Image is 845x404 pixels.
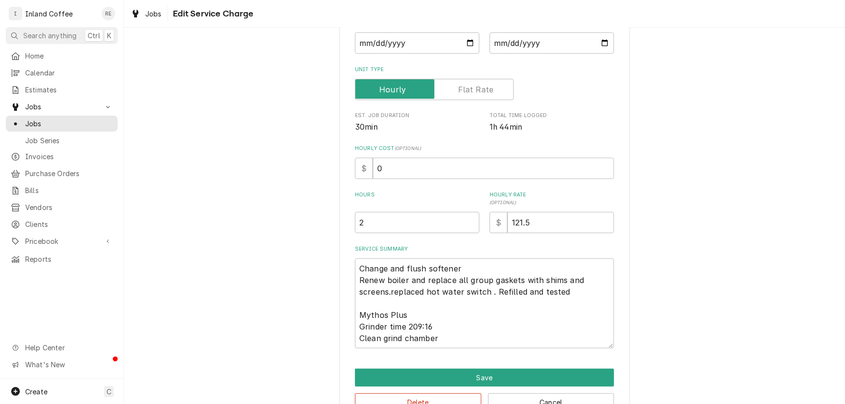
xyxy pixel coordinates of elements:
a: Go to Jobs [6,99,118,115]
span: Jobs [145,9,162,19]
div: Button Group Row [355,369,614,387]
span: What's New [25,359,112,370]
a: Calendar [6,65,118,81]
a: Go to Pricebook [6,233,118,249]
label: Hourly Rate [490,191,614,207]
span: 30min [355,122,378,132]
input: yyyy-mm-dd [490,32,614,54]
button: Save [355,369,614,387]
a: Go to What's New [6,357,118,373]
span: Clients [25,219,113,229]
span: ( optional ) [490,200,517,205]
span: K [107,30,111,41]
span: Vendors [25,202,113,212]
span: Bills [25,185,113,195]
a: Bills [6,182,118,198]
a: Reports [6,251,118,267]
div: Hourly Cost [355,145,614,179]
span: Est. Job Duration [355,121,479,133]
label: Hours [355,191,479,207]
a: Estimates [6,82,118,98]
span: Jobs [25,119,113,129]
a: Vendors [6,199,118,215]
label: Hourly Cost [355,145,614,152]
div: [object Object] [355,191,479,233]
a: Go to Help Center [6,340,118,356]
span: Estimates [25,85,113,95]
textarea: Change and flush softener Renew boiler and replace all group gaskets with shims and screens.repla... [355,258,614,348]
span: Total Time Logged [490,112,614,120]
span: Purchase Orders [25,168,113,179]
div: End Date [490,19,614,54]
span: Edit Service Charge [170,7,254,20]
div: $ [355,158,373,179]
div: Est. Job Duration [355,112,479,133]
div: $ [490,212,507,233]
div: RE [102,7,115,20]
span: Reports [25,254,113,264]
span: Pricebook [25,236,98,246]
span: Invoices [25,151,113,162]
a: Clients [6,216,118,232]
span: Create [25,388,47,396]
div: Ruth Easley's Avatar [102,7,115,20]
span: Job Series [25,135,113,146]
div: [object Object] [490,191,614,233]
a: Jobs [6,116,118,132]
a: Job Series [6,133,118,149]
span: C [107,387,111,397]
span: Ctrl [88,30,100,41]
div: Service Summary [355,245,614,348]
span: Help Center [25,343,112,353]
a: Home [6,48,118,64]
div: I [9,7,22,20]
div: Inland Coffee [25,9,73,19]
label: Unit Type [355,66,614,74]
span: Search anything [23,30,77,41]
span: Calendar [25,68,113,78]
a: Purchase Orders [6,165,118,181]
span: Est. Job Duration [355,112,479,120]
div: Unit Type [355,66,614,100]
span: ( optional ) [395,146,422,151]
div: Start Date [355,19,479,54]
span: 1h 44min [490,122,522,132]
a: Jobs [127,6,166,22]
span: Total Time Logged [490,121,614,133]
span: Jobs [25,102,98,112]
a: Invoices [6,149,118,165]
button: Search anythingCtrlK [6,27,118,44]
input: yyyy-mm-dd [355,32,479,54]
label: Service Summary [355,245,614,253]
div: Total Time Logged [490,112,614,133]
span: Home [25,51,113,61]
